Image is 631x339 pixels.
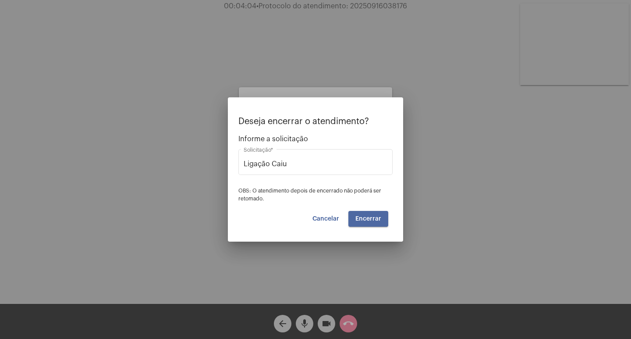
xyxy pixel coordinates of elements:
span: Encerrar [355,216,381,222]
span: Informe a solicitação [238,135,393,143]
input: Buscar solicitação [244,160,387,168]
button: Cancelar [305,211,346,227]
span: Cancelar [312,216,339,222]
button: Encerrar [348,211,388,227]
span: OBS: O atendimento depois de encerrado não poderá ser retomado. [238,188,381,201]
p: Deseja encerrar o atendimento? [238,117,393,126]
